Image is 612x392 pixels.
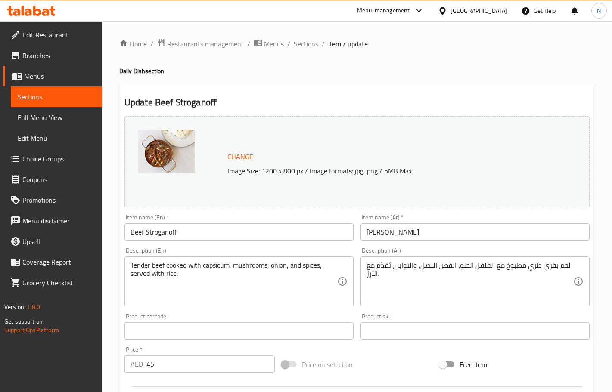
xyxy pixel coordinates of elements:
a: Coverage Report [3,252,102,272]
div: Menu-management [357,6,410,16]
span: Menus [264,39,284,49]
span: Get support on: [4,316,44,327]
a: Coupons [3,169,102,190]
span: Edit Restaurant [22,30,95,40]
input: Please enter product barcode [124,322,354,340]
span: Coverage Report [22,257,95,267]
span: Full Menu View [18,112,95,123]
a: Home [119,39,147,49]
a: Menus [254,38,284,49]
a: Promotions [3,190,102,210]
li: / [247,39,250,49]
span: Choice Groups [22,154,95,164]
a: Edit Restaurant [3,25,102,45]
a: Sections [294,39,318,49]
a: Support.OpsPlatform [4,324,59,336]
span: Price on selection [302,359,353,370]
a: Upsell [3,231,102,252]
img: mmw_638937053873035256 [138,130,195,173]
a: Grocery Checklist [3,272,102,293]
span: item / update [328,39,368,49]
span: 1.0.0 [27,301,40,312]
span: Branches [22,50,95,61]
input: Enter name En [124,223,354,241]
a: Menu disclaimer [3,210,102,231]
span: Upsell [22,236,95,247]
span: Menus [24,71,95,81]
div: [GEOGRAPHIC_DATA] [450,6,507,15]
a: Choice Groups [3,148,102,169]
span: Sections [18,92,95,102]
span: Restaurants management [167,39,244,49]
span: Coupons [22,174,95,185]
span: Grocery Checklist [22,278,95,288]
button: Change [224,148,257,166]
span: Change [227,151,253,163]
a: Sections [11,86,102,107]
textarea: لحم بقري طري مطبوخ مع الفلفل الحلو، الفطر، البصل، والتوابل، يُقدّم مع الأرز. [367,261,573,302]
input: Please enter product sku [360,322,590,340]
span: Menu disclaimer [22,216,95,226]
li: / [322,39,325,49]
a: Menus [3,66,102,86]
li: / [287,39,290,49]
span: Promotions [22,195,95,205]
a: Edit Menu [11,128,102,148]
a: Branches [3,45,102,66]
span: Edit Menu [18,133,95,143]
h4: Daily Dish section [119,67,595,75]
span: Free item [460,359,487,370]
p: Image Size: 1200 x 800 px / Image formats: jpg, png / 5MB Max. [224,166,553,176]
input: Please enter price [146,355,275,373]
nav: breadcrumb [119,38,595,49]
li: / [150,39,153,49]
span: N [597,6,601,15]
h2: Update Beef Stroganoff [124,96,590,109]
p: AED [130,359,143,369]
span: Version: [4,301,25,312]
textarea: Tender beef cooked with capsicum, mushrooms, onion, and spices, served with rice. [130,261,337,302]
a: Full Menu View [11,107,102,128]
a: Restaurants management [157,38,244,49]
input: Enter name Ar [360,223,590,241]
